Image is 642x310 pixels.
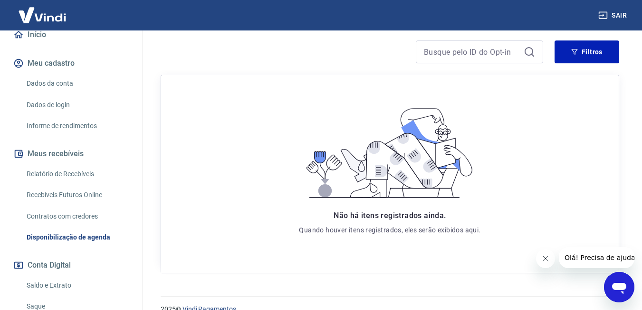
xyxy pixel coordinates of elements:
[11,255,131,276] button: Conta Digital
[559,247,634,268] iframe: Mensagem da empresa
[596,7,631,24] button: Sair
[23,207,131,226] a: Contratos com credores
[334,211,446,220] span: Não há itens registrados ainda.
[23,95,131,115] a: Dados de login
[23,276,131,295] a: Saldo e Extrato
[23,116,131,136] a: Informe de rendimentos
[23,228,131,247] a: Disponibilização de agenda
[299,225,480,235] p: Quando houver itens registrados, eles serão exibidos aqui.
[11,0,73,30] img: Vindi
[11,53,131,74] button: Meu cadastro
[424,45,520,59] input: Busque pelo ID do Opt-in
[604,272,634,302] iframe: Botão para abrir a janela de mensagens
[11,143,131,164] button: Meus recebíveis
[23,164,131,184] a: Relatório de Recebíveis
[23,185,131,205] a: Recebíveis Futuros Online
[6,7,80,14] span: Olá! Precisa de ajuda?
[536,249,555,268] iframe: Fechar mensagem
[11,24,131,45] a: Início
[555,40,619,63] button: Filtros
[23,74,131,93] a: Dados da conta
